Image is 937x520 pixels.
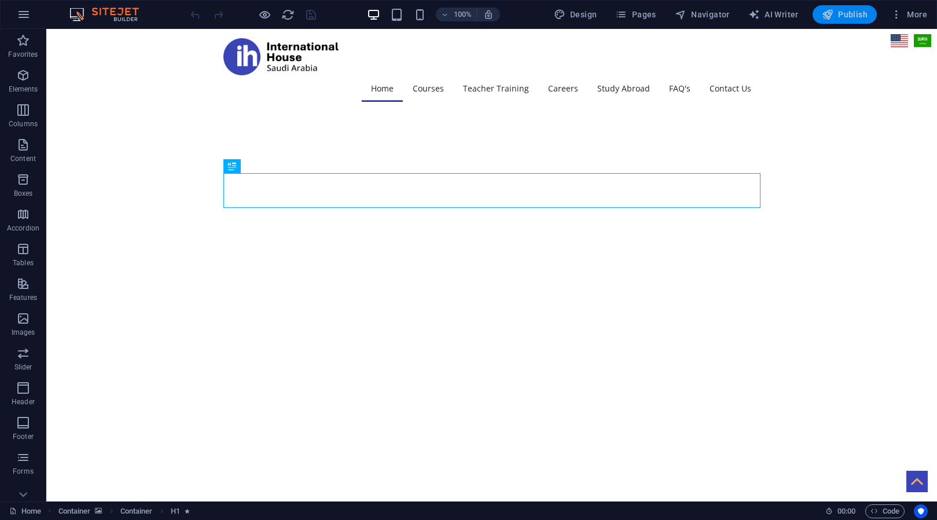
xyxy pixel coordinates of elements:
a: Click to cancel selection. Double-click to open Pages [9,504,41,518]
iframe: To enrich screen reader interactions, please activate Accessibility in Grammarly extension settings [46,29,937,501]
p: Header [12,397,35,407]
p: Features [9,293,37,302]
span: Click to select. Double-click to edit [58,504,91,518]
nav: breadcrumb [58,504,190,518]
span: Click to select. Double-click to edit [171,504,180,518]
i: Element contains an animation [185,508,190,514]
p: Accordion [7,224,39,233]
p: Favorites [8,50,38,59]
span: Code [870,504,899,518]
p: Columns [9,119,38,129]
span: More [891,9,927,20]
button: More [886,5,932,24]
button: Usercentrics [914,504,928,518]
p: Boxes [14,189,33,198]
i: This element contains a background [95,508,102,514]
span: : [846,507,847,515]
button: Code [865,504,905,518]
p: Tables [13,258,34,268]
p: Forms [13,467,34,476]
span: 00 00 [837,504,855,518]
p: Content [10,154,36,163]
p: Images [12,328,35,337]
p: Footer [13,432,34,441]
p: Elements [9,85,38,94]
p: Slider [14,362,32,372]
span: Click to select. Double-click to edit [120,504,153,518]
h6: Session time [825,504,856,518]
